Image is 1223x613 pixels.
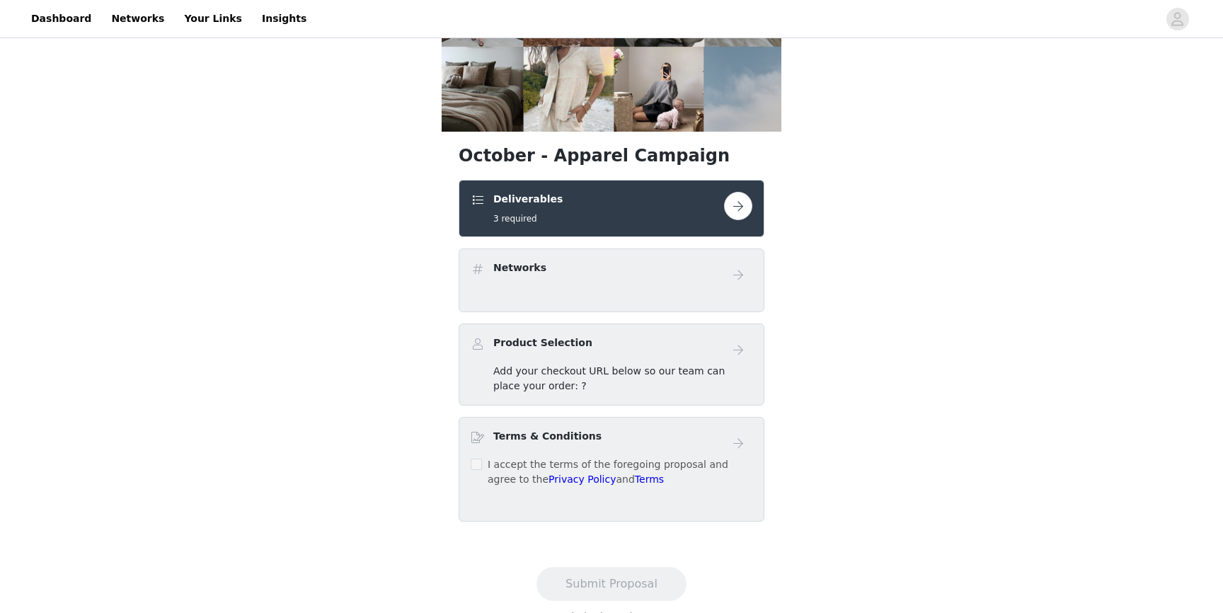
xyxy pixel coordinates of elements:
a: Insights [253,3,315,35]
p: I accept the terms of the foregoing proposal and agree to the and [488,457,752,487]
a: Terms [635,474,664,485]
button: Submit Proposal [536,567,687,601]
div: Product Selection [459,323,764,406]
h4: Deliverables [493,192,563,207]
a: Privacy Policy [549,474,616,485]
a: Dashboard [23,3,100,35]
div: Deliverables [459,180,764,237]
h4: Terms & Conditions [493,429,602,444]
h4: Product Selection [493,336,592,350]
div: Terms & Conditions [459,417,764,522]
div: Networks [459,248,764,312]
a: Your Links [176,3,251,35]
h1: October - Apparel Campaign [459,143,764,168]
h4: Networks [493,260,546,275]
a: Networks [103,3,173,35]
h5: 3 required [493,212,563,225]
div: avatar [1171,8,1184,30]
span: Add your checkout URL below so our team can place your order: ? [493,365,725,391]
